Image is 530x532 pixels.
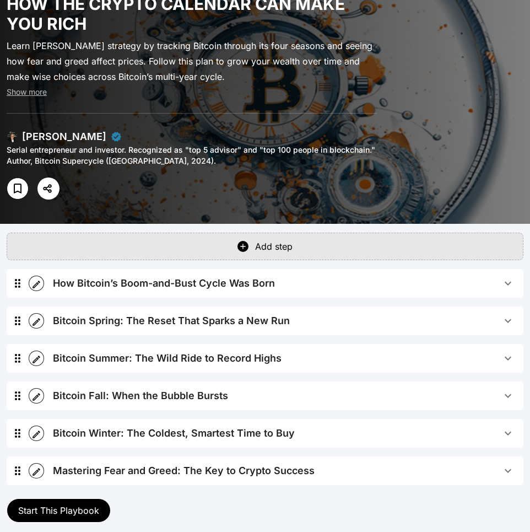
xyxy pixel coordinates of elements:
div: Bitcoin Winter: The Coldest, Smartest Time to Buy [53,426,295,441]
div: Bitcoin Fall: When the Bubble Bursts [7,381,523,410]
button: Bitcoin Winter: The Coldest, Smartest Time to Buy [44,419,523,448]
p: Learn [PERSON_NAME] strategy by tracking Bitcoin through its four seasons and seeing how fear and... [7,38,377,84]
div: Bitcoin Spring: The Reset That Sparks a New Run [53,313,290,329]
div: Bitcoin Spring: The Reset That Sparks a New Run [7,307,523,335]
div: [PERSON_NAME] [22,129,106,144]
button: Bitcoin Summer: The Wild Ride to Record Highs [44,344,523,373]
div: Bitcoin Summer: The Wild Ride to Record Highs [7,344,523,373]
img: avatar of Michael Terpin [7,131,18,142]
div: Serial entrepreneur and investor. Recognized as "top 5 advisor" and "top 100 people in blockchain... [7,144,377,166]
button: Save [7,178,29,200]
div: Mastering Fear and Greed: The Key to Crypto Success [53,463,315,479]
div: Bitcoin Summer: The Wild Ride to Record Highs [53,351,282,366]
button: Bitcoin Spring: The Reset That Sparks a New Run [44,307,523,335]
div: Add step [255,240,293,253]
div: Verified partner - Michael Terpin [111,131,122,142]
button: Add step [7,233,523,260]
span: Start This Playbook [18,505,99,516]
div: Mastering Fear and Greed: The Key to Crypto Success [7,456,523,485]
div: Bitcoin Fall: When the Bubble Bursts [53,388,228,404]
button: Start This Playbook [7,498,111,523]
button: Mastering Fear and Greed: The Key to Crypto Success [44,456,523,485]
button: How Bitcoin’s Boom-and-Bust Cycle Was Born [44,269,523,298]
div: How Bitcoin’s Boom-and-Bust Cycle Was Born [53,276,275,291]
div: Bitcoin Winter: The Coldest, Smartest Time to Buy [7,419,523,448]
button: Bitcoin Fall: When the Bubble Bursts [44,381,523,410]
div: How Bitcoin’s Boom-and-Bust Cycle Was Born [7,269,523,298]
button: Show more [7,87,47,98]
